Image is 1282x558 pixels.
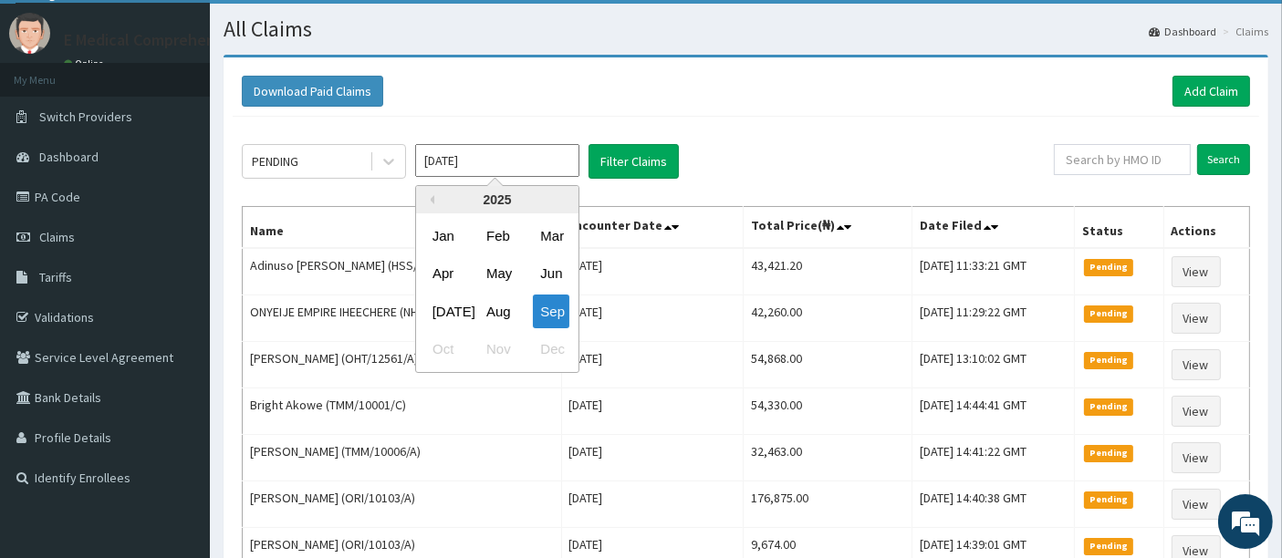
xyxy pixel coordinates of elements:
[743,388,912,435] td: 54,330.00
[912,295,1074,342] td: [DATE] 11:29:22 GMT
[1172,256,1221,287] a: View
[743,342,912,388] td: 54,868.00
[561,388,743,435] td: [DATE]
[39,269,72,285] span: Tariffs
[1084,538,1134,554] span: Pending
[425,195,434,204] button: Previous Year
[243,342,562,388] td: [PERSON_NAME] (OHT/12561/A)
[243,248,562,295] td: Adinuso [PERSON_NAME] (HSS/10045/E)
[589,144,679,179] button: Filter Claims
[243,481,562,528] td: [PERSON_NAME] (ORI/10103/A)
[1172,442,1221,473] a: View
[1172,303,1221,334] a: View
[64,57,108,70] a: Online
[1054,144,1191,175] input: Search by HMO ID
[912,248,1074,295] td: [DATE] 11:33:21 GMT
[1074,207,1163,249] th: Status
[1084,398,1134,415] span: Pending
[1197,144,1250,175] input: Search
[743,295,912,342] td: 42,260.00
[1218,24,1268,39] li: Claims
[743,207,912,249] th: Total Price(₦)
[912,481,1074,528] td: [DATE] 14:40:38 GMT
[743,435,912,481] td: 32,463.00
[561,481,743,528] td: [DATE]
[479,219,516,253] div: Choose February 2025
[1084,352,1134,368] span: Pending
[561,435,743,481] td: [DATE]
[1084,445,1134,461] span: Pending
[912,207,1074,249] th: Date Filed
[533,294,569,328] div: Choose September 2025
[243,388,562,435] td: Bright Akowe (TMM/10001/C)
[1084,259,1134,275] span: Pending
[1149,24,1216,39] a: Dashboard
[39,229,75,245] span: Claims
[1163,207,1249,249] th: Actions
[242,76,383,107] button: Download Paid Claims
[1084,305,1134,322] span: Pending
[912,435,1074,481] td: [DATE] 14:41:22 GMT
[1173,76,1250,107] a: Add Claim
[64,32,302,48] p: E Medical Comprehensive Consult
[243,435,562,481] td: [PERSON_NAME] (TMM/10006/A)
[533,219,569,253] div: Choose March 2025
[743,248,912,295] td: 43,421.20
[243,207,562,249] th: Name
[425,257,462,291] div: Choose April 2025
[1172,489,1221,520] a: View
[425,294,462,328] div: Choose July 2025
[1172,349,1221,380] a: View
[39,108,132,125] span: Switch Providers
[9,13,50,54] img: User Image
[243,295,562,342] td: ONYEIJE EMPIRE IHEECHERE (NHF/10021/A)
[743,481,912,528] td: 176,875.00
[415,144,579,177] input: Select Month and Year
[252,152,298,170] div: PENDING
[533,257,569,291] div: Choose June 2025
[416,186,578,213] div: 2025
[479,294,516,328] div: Choose August 2025
[1172,396,1221,427] a: View
[912,342,1074,388] td: [DATE] 13:10:02 GMT
[416,217,578,368] div: month 2025-09
[224,17,1268,41] h1: All Claims
[39,149,99,165] span: Dashboard
[1084,491,1134,508] span: Pending
[479,257,516,291] div: Choose May 2025
[912,388,1074,435] td: [DATE] 14:44:41 GMT
[425,219,462,253] div: Choose January 2025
